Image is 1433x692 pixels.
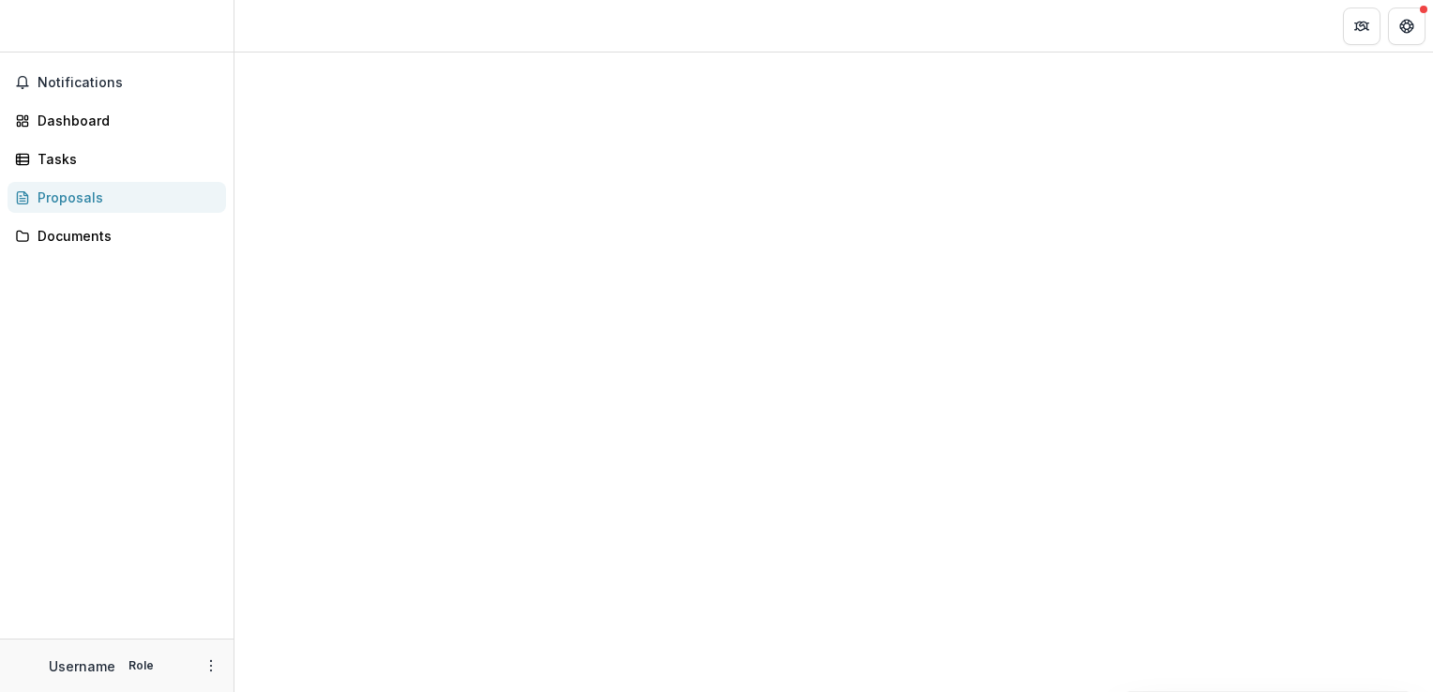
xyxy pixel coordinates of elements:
div: Proposals [38,188,211,207]
a: Tasks [8,143,226,174]
span: Notifications [38,75,219,91]
a: Proposals [8,182,226,213]
a: Documents [8,220,226,251]
button: Partners [1343,8,1380,45]
button: Notifications [8,68,226,98]
div: Documents [38,226,211,246]
p: Username [49,656,115,676]
div: Dashboard [38,111,211,130]
div: Tasks [38,149,211,169]
button: More [200,654,222,677]
button: Get Help [1388,8,1425,45]
a: Dashboard [8,105,226,136]
p: Role [123,657,159,674]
